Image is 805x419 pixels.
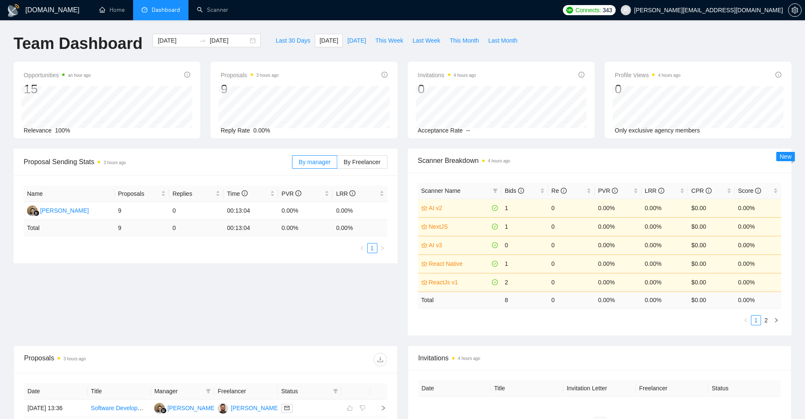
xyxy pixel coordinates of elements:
[641,273,688,292] td: 0.00%
[24,157,292,167] span: Proposal Sending Stats
[271,34,315,47] button: Last 30 Days
[377,243,387,253] li: Next Page
[735,217,781,236] td: 0.00%
[501,292,548,308] td: 8
[357,243,367,253] button: left
[421,242,427,248] span: crown
[706,188,712,194] span: info-circle
[24,81,91,97] div: 15
[281,387,329,396] span: Status
[735,199,781,217] td: 0.00%
[789,7,801,14] span: setting
[375,36,403,45] span: This Week
[548,199,595,217] td: 0
[104,160,126,165] time: 3 hours ago
[242,190,248,196] span: info-circle
[595,199,641,217] td: 0.00%
[24,186,115,202] th: Name
[382,72,387,78] span: info-circle
[55,127,70,134] span: 100%
[27,205,38,216] img: ES
[741,315,751,325] li: Previous Page
[40,206,89,215] div: [PERSON_NAME]
[641,254,688,273] td: 0.00%
[780,153,791,160] span: New
[24,383,87,400] th: Date
[357,243,367,253] li: Previous Page
[14,34,142,54] h1: Team Dashboard
[561,188,567,194] span: info-circle
[421,261,427,267] span: crown
[548,217,595,236] td: 0
[735,273,781,292] td: 0.00%
[576,5,601,15] span: Connects:
[418,127,463,134] span: Acceptance Rate
[142,7,147,13] span: dashboard
[688,217,734,236] td: $0.00
[595,217,641,236] td: 0.00%
[776,390,797,411] iframe: Intercom live chat
[775,72,781,78] span: info-circle
[658,73,680,78] time: 4 hours ago
[380,246,385,251] span: right
[708,380,781,397] th: Status
[331,385,340,397] span: filter
[224,202,278,220] td: 00:13:04
[24,220,115,236] td: Total
[115,202,169,220] td: 9
[735,292,781,308] td: 0.00 %
[743,318,748,323] span: left
[429,278,491,287] a: ReactJs v1
[595,236,641,254] td: 0.00%
[206,389,211,394] span: filter
[33,210,39,216] img: gigradar-bm.png
[615,81,681,97] div: 0
[751,315,761,325] li: 1
[169,186,224,202] th: Replies
[595,292,641,308] td: 0.00 %
[115,220,169,236] td: 9
[579,72,584,78] span: info-circle
[421,279,427,285] span: crown
[374,356,387,363] span: download
[788,3,802,17] button: setting
[118,189,159,198] span: Proposals
[688,236,734,254] td: $0.00
[421,187,461,194] span: Scanner Name
[548,236,595,254] td: 0
[761,316,771,325] a: 2
[184,72,190,78] span: info-circle
[551,187,567,194] span: Re
[24,353,205,366] div: Proposals
[360,246,365,251] span: left
[429,241,491,250] a: AI v3
[344,159,380,165] span: By Freelancer
[505,187,524,194] span: Bids
[741,315,751,325] button: left
[154,403,165,414] img: ES
[87,400,151,417] td: Software Development
[224,220,278,236] td: 00:13:04
[199,37,206,44] span: swap-right
[501,254,548,273] td: 1
[374,405,386,411] span: right
[641,199,688,217] td: 0.00%
[595,273,641,292] td: 0.00%
[368,243,377,253] a: 1
[548,292,595,308] td: 0
[501,199,548,217] td: 1
[501,273,548,292] td: 2
[418,81,476,97] div: 0
[254,127,270,134] span: 0.00%
[688,199,734,217] td: $0.00
[636,380,709,397] th: Freelancer
[199,37,206,44] span: to
[623,7,629,13] span: user
[167,403,216,413] div: [PERSON_NAME]
[276,36,310,45] span: Last 30 Days
[492,279,498,285] span: check-circle
[501,217,548,236] td: 1
[343,34,371,47] button: [DATE]
[688,254,734,273] td: $0.00
[454,73,476,78] time: 4 hours ago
